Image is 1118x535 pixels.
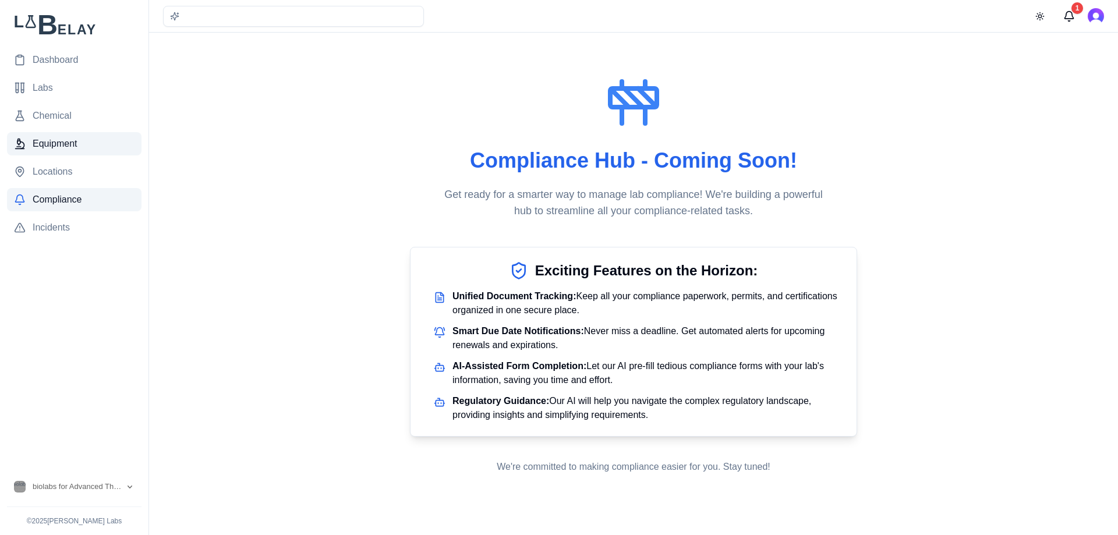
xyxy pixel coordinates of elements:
span: Locations [33,165,73,179]
img: Lab Belay Logo [7,14,141,34]
span: Dashboard [33,53,78,67]
span: Equipment [33,137,77,151]
span: Our AI will help you navigate the complex regulatory landscape, providing insights and simplifyin... [452,394,843,422]
a: Dashboard [7,48,141,72]
a: Labs [7,76,141,100]
a: Chemical [7,104,141,127]
strong: Unified Document Tracking: [452,291,576,301]
p: © 2025 [PERSON_NAME] Labs [7,516,141,526]
strong: Smart Due Date Notifications: [452,326,584,336]
h1: Compliance Hub - Coming Soon! [470,149,797,172]
strong: AI-Assisted Form Completion: [452,361,586,371]
p: We're committed to making compliance easier for you. Stay tuned! [497,460,770,474]
span: Never miss a deadline. Get automated alerts for upcoming renewals and expirations. [452,324,843,352]
strong: Regulatory Guidance: [452,396,549,406]
span: Incidents [33,221,70,235]
button: Messages (1 unread) [1057,5,1081,28]
p: Get ready for a smarter way to manage lab compliance! We're building a powerful hub to streamline... [438,186,829,219]
a: Compliance [7,188,141,211]
img: Connor Schmitt [1088,8,1104,24]
a: Equipment [7,132,141,155]
span: Chemical [33,109,72,123]
span: Keep all your compliance paperwork, permits, and certifications organized in one secure place. [452,289,843,317]
span: Labs [33,81,53,95]
span: Let our AI pre-fill tedious compliance forms with your lab's information, saving you time and eff... [452,359,843,387]
span: Compliance [33,193,82,207]
img: biolabs for Advanced Therapeutics Philadelphia [14,481,26,493]
div: 1 [1071,2,1083,14]
span: biolabs for Advanced Therapeutics Philadelphia [33,481,125,492]
h2: Exciting Features on the Horizon: [424,261,843,280]
button: Open user button [1088,8,1104,24]
a: Locations [7,160,141,183]
button: Open organization switcher [7,476,141,497]
button: Toggle theme [1029,6,1050,27]
a: Incidents [7,216,141,239]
